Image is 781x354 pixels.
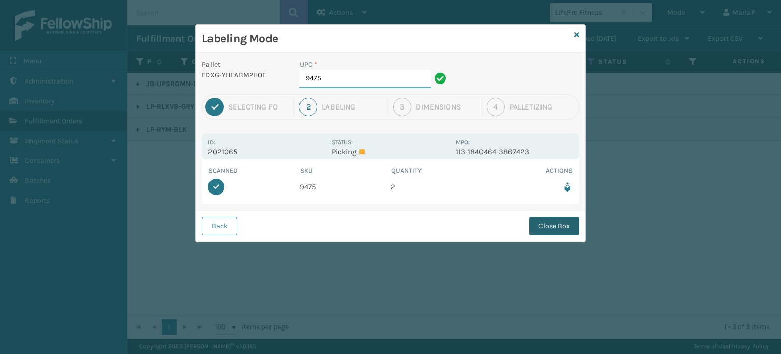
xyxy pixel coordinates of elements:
p: 113-1840464-3867423 [456,147,573,156]
div: 4 [487,98,505,116]
td: Remove from box [482,176,574,198]
p: FDXG-YHEABM2HOE [202,70,287,80]
td: 9475 [299,176,391,198]
div: Palletizing [509,102,576,112]
div: Labeling [322,102,383,112]
div: Selecting FO [228,102,289,112]
th: Scanned [208,166,299,176]
th: Actions [482,166,574,176]
p: Picking [332,147,449,156]
label: Id: [208,139,215,146]
p: 2021065 [208,147,325,156]
h3: Labeling Mode [202,31,570,46]
div: 3 [393,98,411,116]
th: Quantity [390,166,482,176]
label: MPO: [456,139,470,146]
div: Dimensions [416,102,477,112]
button: Close Box [529,217,579,235]
th: SKU [299,166,391,176]
div: 1 [205,98,224,116]
div: 2 [299,98,317,116]
button: Back [202,217,237,235]
label: UPC [299,59,317,70]
p: Pallet [202,59,287,70]
td: 2 [390,176,482,198]
label: Status: [332,139,353,146]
